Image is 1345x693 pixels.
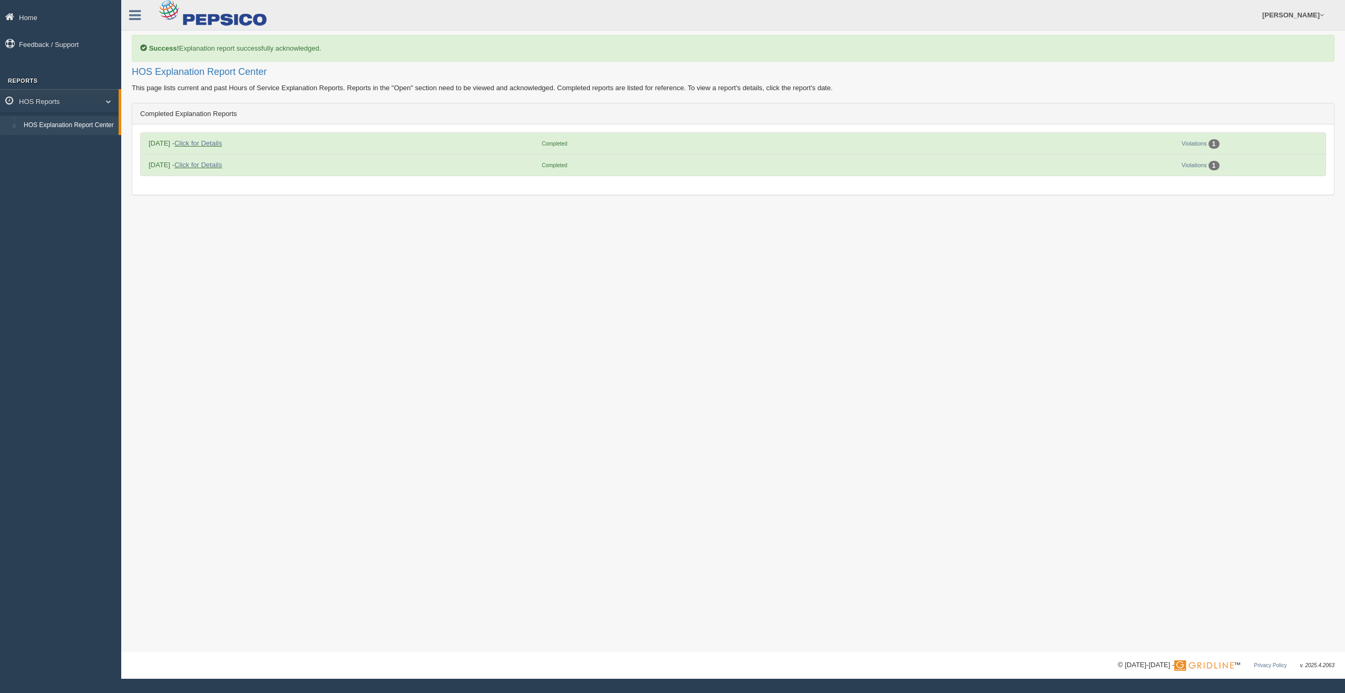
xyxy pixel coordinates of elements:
[1118,660,1334,671] div: © [DATE]-[DATE] - ™
[132,67,1334,78] h2: HOS Explanation Report Center
[1300,662,1334,668] span: v. 2025.4.2063
[132,35,1334,62] div: Explanation report successfully acknowledged.
[143,160,537,170] div: [DATE] -
[174,161,222,169] a: Click for Details
[542,141,567,147] span: Completed
[1208,161,1220,170] div: 1
[1208,139,1220,149] div: 1
[174,139,222,147] a: Click for Details
[149,44,179,52] b: Success!
[132,103,1334,124] div: Completed Explanation Reports
[1174,660,1234,671] img: Gridline
[143,138,537,148] div: [DATE] -
[1182,162,1207,168] a: Violations
[542,162,567,168] span: Completed
[1182,140,1207,147] a: Violations
[1254,662,1286,668] a: Privacy Policy
[19,116,119,135] a: HOS Explanation Report Center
